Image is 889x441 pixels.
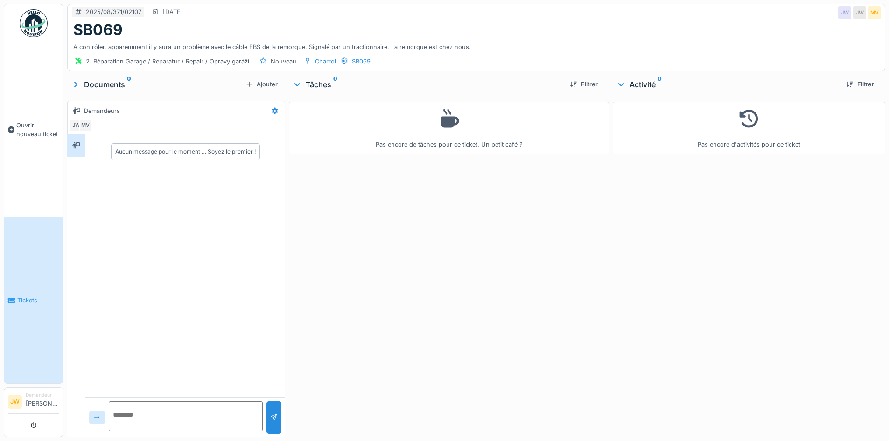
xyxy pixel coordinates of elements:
[127,79,131,90] sup: 0
[295,106,602,149] div: Pas encore de tâches pour ce ticket. Un petit café ?
[20,9,48,37] img: Badge_color-CXgf-gQk.svg
[242,78,281,91] div: Ajouter
[73,39,879,51] div: A contrôler, apparemment il y aura un problème avec le câble EBS de la remorque. Signalé par un t...
[616,79,839,90] div: Activité
[17,296,59,305] span: Tickets
[71,79,242,90] div: Documents
[271,57,296,66] div: Nouveau
[293,79,562,90] div: Tâches
[84,106,120,115] div: Demandeurs
[86,57,249,66] div: 2. Réparation Garage / Reparatur / Repair / Opravy garáží
[8,395,22,409] li: JW
[86,7,141,16] div: 2025/08/371/02107
[842,78,878,91] div: Filtrer
[73,21,123,39] h1: SB069
[352,57,371,66] div: SB069
[566,78,602,91] div: Filtrer
[658,79,662,90] sup: 0
[333,79,337,90] sup: 0
[79,119,92,132] div: MV
[4,217,63,384] a: Tickets
[4,42,63,217] a: Ouvrir nouveau ticket
[8,392,59,414] a: JW Demandeur[PERSON_NAME]
[115,147,256,156] div: Aucun message pour le moment … Soyez le premier !
[26,392,59,412] li: [PERSON_NAME]
[619,106,879,149] div: Pas encore d'activités pour ce ticket
[315,57,336,66] div: Charroi
[26,392,59,399] div: Demandeur
[163,7,183,16] div: [DATE]
[838,6,851,19] div: JW
[70,119,83,132] div: JW
[16,121,59,139] span: Ouvrir nouveau ticket
[868,6,881,19] div: MV
[853,6,866,19] div: JW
